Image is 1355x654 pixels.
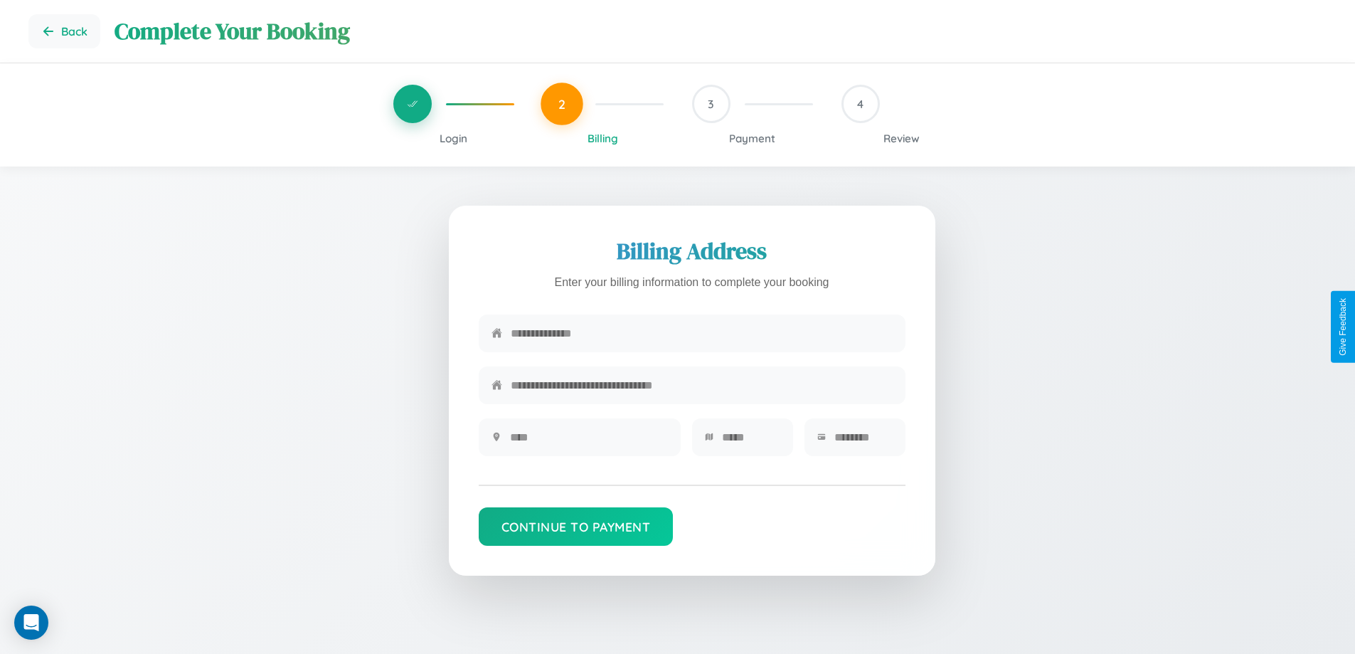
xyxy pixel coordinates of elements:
span: 3 [708,97,714,111]
span: 2 [558,96,565,112]
p: Enter your billing information to complete your booking [479,273,905,293]
button: Continue to Payment [479,507,674,546]
h1: Complete Your Booking [115,16,1327,47]
span: 4 [857,97,864,111]
span: Login [440,132,467,145]
div: Give Feedback [1338,298,1348,356]
span: Review [883,132,920,145]
button: Go back [28,14,100,48]
div: Open Intercom Messenger [14,606,48,640]
span: Payment [729,132,775,145]
span: Billing [588,132,618,145]
h2: Billing Address [479,236,905,267]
